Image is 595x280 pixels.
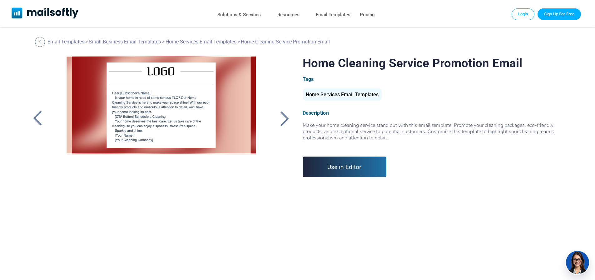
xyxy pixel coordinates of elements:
[360,10,375,19] a: Pricing
[47,39,84,45] a: Email Templates
[35,37,47,47] a: Back
[30,110,45,127] a: Back
[303,94,382,97] a: Home Services Email Templates
[303,76,565,82] div: Tags
[277,10,300,19] a: Resources
[56,56,266,212] a: Home Cleaning Service Promotion Email
[89,39,161,45] a: Small Business Email Templates
[303,56,565,70] h1: Home Cleaning Service Promotion Email
[303,88,382,101] div: Home Services Email Templates
[277,110,293,127] a: Back
[217,10,261,19] a: Solutions & Services
[166,39,236,45] a: Home Services Email Templates
[303,110,565,116] div: Description
[303,122,565,147] span: Make your home cleaning service stand out with this email template. Promote your cleaning package...
[12,7,79,20] a: Mailsoftly
[303,157,387,177] a: Use in Editor
[538,8,581,20] a: Trial
[316,10,350,19] a: Email Templates
[512,8,535,20] a: Login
